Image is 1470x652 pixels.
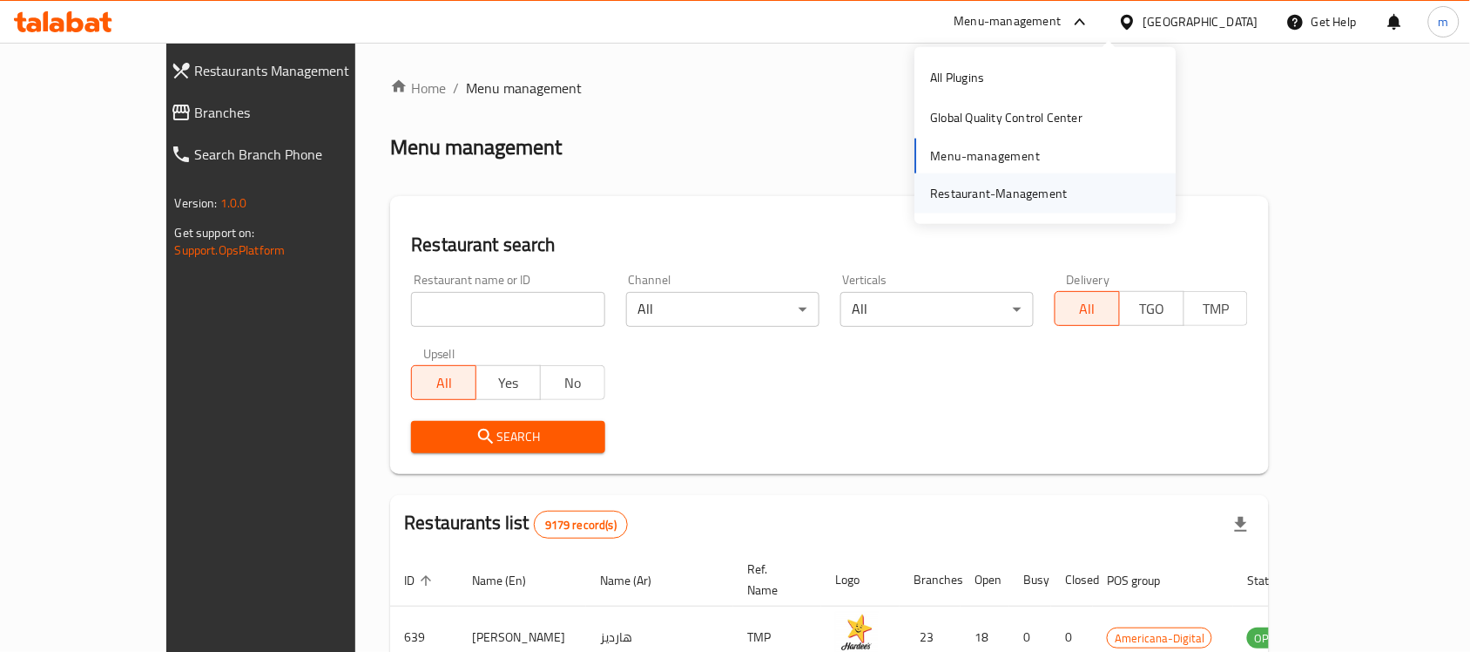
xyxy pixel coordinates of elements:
[540,365,605,400] button: No
[1108,628,1211,649] span: Americana-Digital
[157,92,412,133] a: Branches
[390,78,446,98] a: Home
[900,554,961,607] th: Branches
[1055,291,1120,326] button: All
[931,184,1068,203] div: Restaurant-Management
[423,348,455,360] label: Upsell
[157,133,412,175] a: Search Branch Phone
[411,365,476,400] button: All
[175,192,218,214] span: Version:
[195,144,398,165] span: Search Branch Phone
[821,554,900,607] th: Logo
[1107,570,1183,591] span: POS group
[411,421,604,453] button: Search
[961,554,1009,607] th: Open
[1062,296,1113,322] span: All
[195,60,398,81] span: Restaurants Management
[534,511,628,539] div: Total records count
[1191,296,1242,322] span: TMP
[220,192,247,214] span: 1.0.0
[1247,628,1290,649] span: OPEN
[931,68,985,87] div: All Plugins
[475,365,541,400] button: Yes
[600,570,674,591] span: Name (Ar)
[472,570,549,591] span: Name (En)
[483,370,534,396] span: Yes
[1051,554,1093,607] th: Closed
[466,78,582,98] span: Menu management
[175,239,286,261] a: Support.OpsPlatform
[931,108,1083,127] div: Global Quality Control Center
[195,102,398,123] span: Branches
[411,232,1248,258] h2: Restaurant search
[453,78,459,98] li: /
[954,11,1062,32] div: Menu-management
[1067,274,1110,286] label: Delivery
[411,292,604,327] input: Search for restaurant name or ID..
[404,570,437,591] span: ID
[535,517,627,533] span: 9179 record(s)
[425,426,590,448] span: Search
[626,292,819,327] div: All
[840,292,1034,327] div: All
[1439,12,1449,31] span: m
[1247,570,1304,591] span: Status
[1143,12,1258,31] div: [GEOGRAPHIC_DATA]
[1220,504,1262,546] div: Export file
[157,50,412,92] a: Restaurants Management
[175,221,255,244] span: Get support on:
[548,370,598,396] span: No
[1119,291,1184,326] button: TGO
[419,370,469,396] span: All
[1009,554,1051,607] th: Busy
[390,78,1269,98] nav: breadcrumb
[404,510,628,539] h2: Restaurants list
[1247,628,1290,649] div: OPEN
[1183,291,1249,326] button: TMP
[747,559,800,601] span: Ref. Name
[390,133,562,161] h2: Menu management
[1127,296,1177,322] span: TGO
